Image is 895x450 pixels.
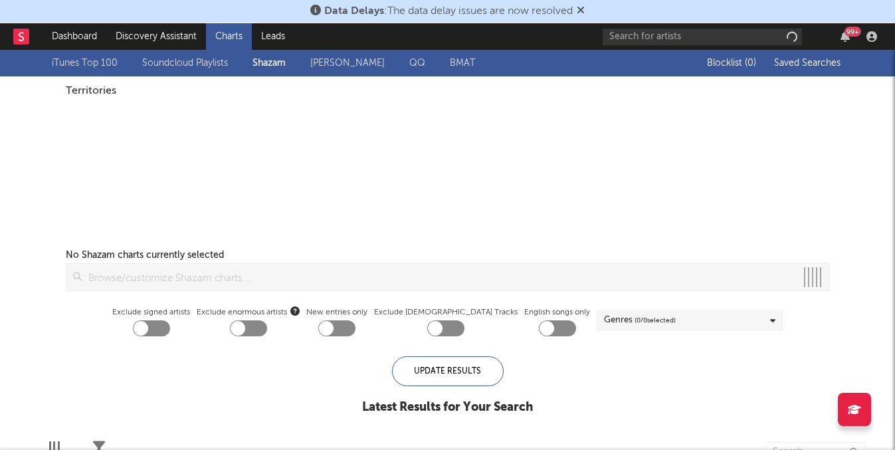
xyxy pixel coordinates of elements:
div: Latest Results for Your Search [362,399,533,415]
input: Browse/customize Shazam charts... [82,264,796,290]
span: Saved Searches [774,58,843,68]
label: Exclude signed artists [112,304,190,320]
div: 99 + [845,27,861,37]
span: Data Delays [324,6,384,17]
a: Charts [206,23,252,50]
a: Leads [252,23,294,50]
label: English songs only [524,304,590,320]
a: Dashboard [43,23,106,50]
button: Exclude enormous artists [290,304,300,317]
div: No Shazam charts currently selected [66,247,224,263]
a: BMAT [450,55,475,71]
label: New entries only [306,304,367,320]
span: Dismiss [577,6,585,17]
span: Exclude enormous artists [197,304,300,320]
label: Exclude [DEMOGRAPHIC_DATA] Tracks [374,304,518,320]
a: QQ [409,55,425,71]
button: 99+ [841,31,850,42]
span: ( 0 / 0 selected) [635,312,676,328]
a: Soundcloud Playlists [142,55,228,71]
a: Discovery Assistant [106,23,206,50]
div: Territories [66,83,830,99]
span: ( 0 ) [745,58,756,68]
a: [PERSON_NAME] [310,55,385,71]
input: Search for artists [603,29,802,45]
button: Saved Searches [770,58,843,68]
span: Blocklist [707,58,756,68]
div: Update Results [392,356,504,386]
div: Genres [604,312,676,328]
a: iTunes Top 100 [52,55,118,71]
span: : The data delay issues are now resolved [324,6,573,17]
